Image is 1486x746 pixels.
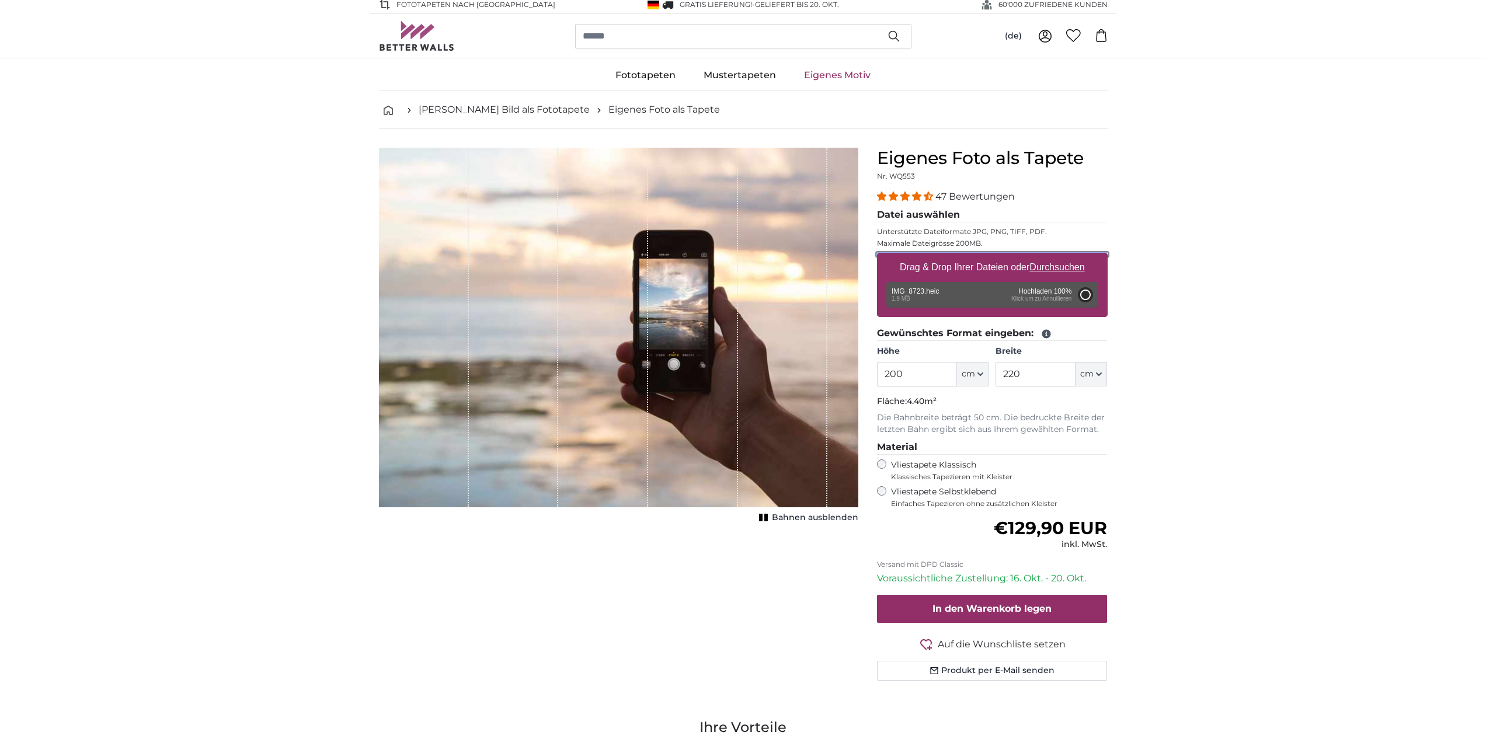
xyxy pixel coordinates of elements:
[962,368,975,380] span: cm
[994,539,1107,550] div: inkl. MwSt.
[996,26,1031,47] button: (de)
[891,472,1098,482] span: Klassisches Tapezieren mit Kleister
[690,60,790,90] a: Mustertapeten
[877,239,1108,248] p: Maximale Dateigrösse 200MB.
[756,510,858,526] button: Bahnen ausblenden
[379,148,858,526] div: 1 of 1
[877,440,1108,455] legend: Material
[907,396,937,406] span: 4.40m²
[957,362,989,386] button: cm
[877,326,1108,341] legend: Gewünschtes Format eingeben:
[419,103,590,117] a: [PERSON_NAME] Bild als Fototapete
[994,517,1107,539] span: €129,90 EUR
[877,396,1108,407] p: Fläche:
[877,595,1108,623] button: In den Warenkorb legen
[891,486,1108,508] label: Vliestapete Selbstklebend
[877,661,1108,681] button: Produkt per E-Mail senden
[648,1,659,9] img: Deutschland
[895,256,1090,279] label: Drag & Drop Ihrer Dateien oder
[891,499,1108,508] span: Einfaches Tapezieren ohne zusätzlichen Kleister
[379,718,1108,737] h3: Ihre Vorteile
[608,103,720,117] a: Eigenes Foto als Tapete
[379,91,1108,129] nav: breadcrumbs
[996,346,1107,357] label: Breite
[938,637,1066,651] span: Auf die Wunschliste setzen
[935,191,1015,202] span: 47 Bewertungen
[877,191,935,202] span: 4.38 stars
[877,227,1108,236] p: Unterstützte Dateiformate JPG, PNG, TIFF, PDF.
[932,603,1052,614] span: In den Warenkorb legen
[891,459,1098,482] label: Vliestapete Klassisch
[1029,262,1084,272] u: Durchsuchen
[877,571,1108,585] p: Voraussichtliche Zustellung: 16. Okt. - 20. Okt.
[379,21,455,51] img: Betterwalls
[1080,368,1094,380] span: cm
[877,346,989,357] label: Höhe
[877,148,1108,169] h1: Eigenes Foto als Tapete
[877,412,1108,435] p: Die Bahnbreite beträgt 50 cm. Die bedruckte Breite der letzten Bahn ergibt sich aus Ihrem gewählt...
[877,172,915,180] span: Nr. WQ553
[877,637,1108,651] button: Auf die Wunschliste setzen
[877,208,1108,222] legend: Datei auswählen
[1076,362,1107,386] button: cm
[877,560,1108,569] p: Versand mit DPD Classic
[601,60,690,90] a: Fototapeten
[772,512,858,524] span: Bahnen ausblenden
[790,60,885,90] a: Eigenes Motiv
